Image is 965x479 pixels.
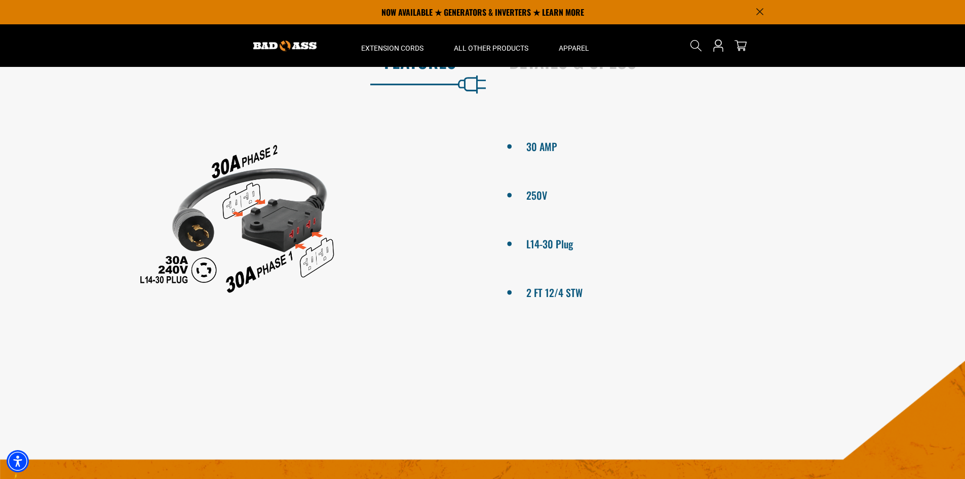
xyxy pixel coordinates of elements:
a: Open this option [710,24,726,67]
span: All Other Products [454,44,528,53]
li: L14-30 Plug [526,234,930,252]
summary: All Other Products [439,24,544,67]
summary: Extension Cords [346,24,439,67]
span: Apparel [559,44,589,53]
li: 250V [526,185,930,203]
span: Extension Cords [361,44,423,53]
div: Accessibility Menu [7,450,29,472]
li: 30 AMP [526,136,930,155]
summary: Apparel [544,24,604,67]
img: Bad Ass Extension Cords [253,41,317,51]
h2: Details & Specs [509,50,944,71]
a: cart [732,40,749,52]
li: 2 FT 12/4 STW [526,282,930,301]
summary: Search [688,38,704,54]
